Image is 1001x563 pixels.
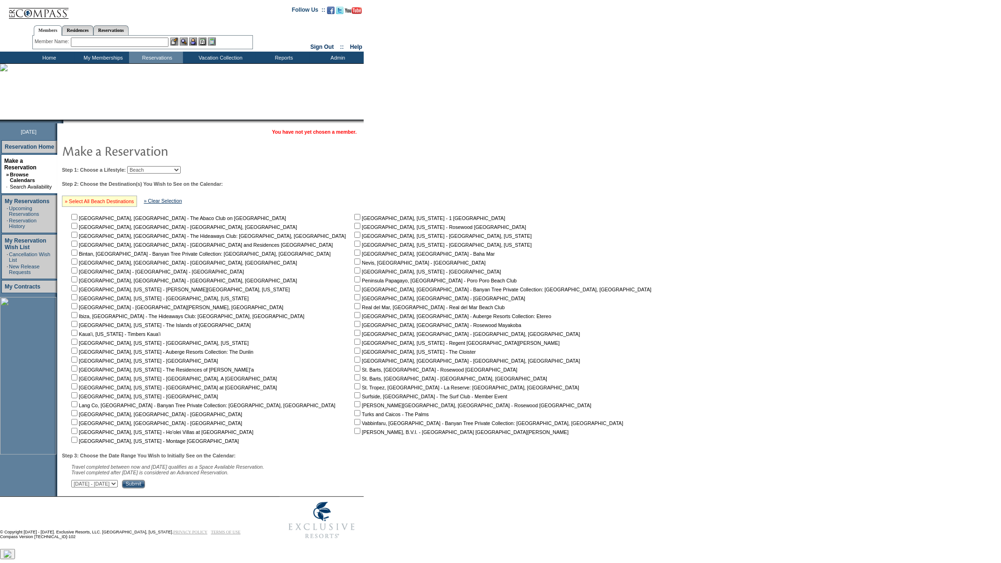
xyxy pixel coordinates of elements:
nobr: [GEOGRAPHIC_DATA], [US_STATE] - [GEOGRAPHIC_DATA], [US_STATE] [352,242,532,248]
td: · [6,184,9,190]
span: Travel completed between now and [DATE] qualifies as a Space Available Reservation. [71,464,264,470]
nobr: [GEOGRAPHIC_DATA], [US_STATE] - [GEOGRAPHIC_DATA] at [GEOGRAPHIC_DATA] [69,385,277,390]
a: Cancellation Wish List [9,251,50,263]
td: Admin [310,52,364,63]
nobr: [GEOGRAPHIC_DATA] - [GEOGRAPHIC_DATA][PERSON_NAME], [GEOGRAPHIC_DATA] [69,304,283,310]
a: Reservations [93,25,129,35]
td: Reservations [129,52,183,63]
nobr: [GEOGRAPHIC_DATA], [GEOGRAPHIC_DATA] - [GEOGRAPHIC_DATA] [352,296,525,301]
nobr: [GEOGRAPHIC_DATA], [GEOGRAPHIC_DATA] - [GEOGRAPHIC_DATA] and Residences [GEOGRAPHIC_DATA] [69,242,333,248]
img: blank.gif [63,120,64,123]
td: · [7,264,8,275]
td: · [7,218,8,229]
img: Reservations [199,38,206,46]
nobr: [GEOGRAPHIC_DATA], [GEOGRAPHIC_DATA] - [GEOGRAPHIC_DATA] [69,411,242,417]
div: Member Name: [35,38,71,46]
a: My Reservations [5,198,49,205]
nobr: [GEOGRAPHIC_DATA], [GEOGRAPHIC_DATA] - Banyan Tree Private Collection: [GEOGRAPHIC_DATA], [GEOGRA... [352,287,651,292]
nobr: Travel completed after [DATE] is considered an Advanced Reservation. [71,470,229,475]
nobr: [PERSON_NAME][GEOGRAPHIC_DATA], [GEOGRAPHIC_DATA] - Rosewood [GEOGRAPHIC_DATA] [352,403,591,408]
img: View [180,38,188,46]
nobr: Real del Mar, [GEOGRAPHIC_DATA] - Real del Mar Beach Club [352,304,505,310]
nobr: [GEOGRAPHIC_DATA], [GEOGRAPHIC_DATA] - [GEOGRAPHIC_DATA], [GEOGRAPHIC_DATA] [69,224,297,230]
nobr: [GEOGRAPHIC_DATA], [US_STATE] - [GEOGRAPHIC_DATA] [69,394,218,399]
a: Sign Out [310,44,334,50]
nobr: [GEOGRAPHIC_DATA], [GEOGRAPHIC_DATA] - The Abaco Club on [GEOGRAPHIC_DATA] [69,215,286,221]
td: · [7,251,8,263]
a: Reservation Home [5,144,54,150]
input: Submit [122,480,145,488]
td: Vacation Collection [183,52,256,63]
nobr: [GEOGRAPHIC_DATA], [US_STATE] - Montage [GEOGRAPHIC_DATA] [69,438,239,444]
a: Members [34,25,62,36]
nobr: St. Tropez, [GEOGRAPHIC_DATA] - La Reserve: [GEOGRAPHIC_DATA], [GEOGRAPHIC_DATA] [352,385,579,390]
img: pgTtlMakeReservation.gif [62,141,250,160]
nobr: [GEOGRAPHIC_DATA], [GEOGRAPHIC_DATA] - [GEOGRAPHIC_DATA], [GEOGRAPHIC_DATA] [352,358,580,364]
nobr: [GEOGRAPHIC_DATA], [US_STATE] - [GEOGRAPHIC_DATA], A [GEOGRAPHIC_DATA] [69,376,277,381]
nobr: [GEOGRAPHIC_DATA], [US_STATE] - [GEOGRAPHIC_DATA], [US_STATE] [69,296,249,301]
nobr: [GEOGRAPHIC_DATA], [US_STATE] - Ho'olei Villas at [GEOGRAPHIC_DATA] [69,429,253,435]
a: Make a Reservation [4,158,37,171]
b: Step 2: Choose the Destination(s) You Wish to See on the Calendar: [62,181,223,187]
nobr: [GEOGRAPHIC_DATA], [US_STATE] - 1 [GEOGRAPHIC_DATA] [352,215,505,221]
nobr: [GEOGRAPHIC_DATA], [GEOGRAPHIC_DATA] - Auberge Resorts Collection: Etereo [352,313,551,319]
nobr: St. Barts, [GEOGRAPHIC_DATA] - Rosewood [GEOGRAPHIC_DATA] [352,367,517,373]
nobr: [GEOGRAPHIC_DATA], [US_STATE] - The Cloister [352,349,476,355]
nobr: [GEOGRAPHIC_DATA], [US_STATE] - [PERSON_NAME][GEOGRAPHIC_DATA], [US_STATE] [69,287,290,292]
img: Subscribe to our YouTube Channel [345,7,362,14]
a: PRIVACY POLICY [173,530,207,534]
nobr: [GEOGRAPHIC_DATA], [US_STATE] - [GEOGRAPHIC_DATA], [US_STATE] [352,233,532,239]
a: Subscribe to our YouTube Channel [345,9,362,15]
nobr: [GEOGRAPHIC_DATA], [GEOGRAPHIC_DATA] - Baha Mar [352,251,495,257]
nobr: Lang Co, [GEOGRAPHIC_DATA] - Banyan Tree Private Collection: [GEOGRAPHIC_DATA], [GEOGRAPHIC_DATA] [69,403,336,408]
nobr: [GEOGRAPHIC_DATA], [US_STATE] - Rosewood [GEOGRAPHIC_DATA] [352,224,526,230]
a: Upcoming Reservations [9,205,39,217]
a: Help [350,44,362,50]
a: Follow us on Twitter [336,9,344,15]
nobr: [GEOGRAPHIC_DATA], [GEOGRAPHIC_DATA] - [GEOGRAPHIC_DATA], [GEOGRAPHIC_DATA] [352,331,580,337]
img: promoShadowLeftCorner.gif [60,120,63,123]
td: Reports [256,52,310,63]
b: Step 3: Choose the Date Range You Wish to Initially See on the Calendar: [62,453,236,458]
a: Become our fan on Facebook [327,9,335,15]
nobr: Kaua'i, [US_STATE] - Timbers Kaua'i [69,331,160,337]
nobr: St. Barts, [GEOGRAPHIC_DATA] - [GEOGRAPHIC_DATA], [GEOGRAPHIC_DATA] [352,376,547,381]
img: Follow us on Twitter [336,7,344,14]
nobr: [GEOGRAPHIC_DATA], [GEOGRAPHIC_DATA] - The Hideaways Club: [GEOGRAPHIC_DATA], [GEOGRAPHIC_DATA] [69,233,346,239]
nobr: Peninsula Papagayo, [GEOGRAPHIC_DATA] - Poro Poro Beach Club [352,278,517,283]
nobr: [PERSON_NAME], B.V.I. - [GEOGRAPHIC_DATA] [GEOGRAPHIC_DATA][PERSON_NAME] [352,429,569,435]
a: Reservation History [9,218,37,229]
nobr: Ibiza, [GEOGRAPHIC_DATA] - The Hideaways Club: [GEOGRAPHIC_DATA], [GEOGRAPHIC_DATA] [69,313,305,319]
nobr: [GEOGRAPHIC_DATA], [US_STATE] - [GEOGRAPHIC_DATA] [352,269,501,274]
nobr: [GEOGRAPHIC_DATA], [US_STATE] - The Residences of [PERSON_NAME]'a [69,367,254,373]
a: Search Availability [10,184,52,190]
b: Step 1: Choose a Lifestyle: [62,167,126,173]
img: Become our fan on Facebook [327,7,335,14]
td: Home [21,52,75,63]
nobr: [GEOGRAPHIC_DATA], [GEOGRAPHIC_DATA] - Rosewood Mayakoba [352,322,521,328]
a: Residences [62,25,93,35]
img: b_calculator.gif [208,38,216,46]
nobr: [GEOGRAPHIC_DATA], [GEOGRAPHIC_DATA] - [GEOGRAPHIC_DATA] [69,420,242,426]
img: Exclusive Resorts [280,497,364,544]
nobr: Vabbinfaru, [GEOGRAPHIC_DATA] - Banyan Tree Private Collection: [GEOGRAPHIC_DATA], [GEOGRAPHIC_DATA] [352,420,623,426]
nobr: [GEOGRAPHIC_DATA], [US_STATE] - Regent [GEOGRAPHIC_DATA][PERSON_NAME] [352,340,560,346]
nobr: [GEOGRAPHIC_DATA], [US_STATE] - [GEOGRAPHIC_DATA] [69,358,218,364]
a: » Select All Beach Destinations [65,198,134,204]
nobr: [GEOGRAPHIC_DATA], [US_STATE] - Auberge Resorts Collection: The Dunlin [69,349,253,355]
b: » [6,172,9,177]
a: TERMS OF USE [211,530,241,534]
img: Impersonate [189,38,197,46]
a: New Release Requests [9,264,39,275]
nobr: Nevis, [GEOGRAPHIC_DATA] - [GEOGRAPHIC_DATA] [352,260,486,266]
nobr: [GEOGRAPHIC_DATA], [GEOGRAPHIC_DATA] - [GEOGRAPHIC_DATA], [GEOGRAPHIC_DATA] [69,260,297,266]
td: · [7,205,8,217]
span: You have not yet chosen a member. [272,129,357,135]
nobr: Surfside, [GEOGRAPHIC_DATA] - The Surf Club - Member Event [352,394,507,399]
nobr: [GEOGRAPHIC_DATA], [US_STATE] - The Islands of [GEOGRAPHIC_DATA] [69,322,251,328]
nobr: Turks and Caicos - The Palms [352,411,429,417]
nobr: [GEOGRAPHIC_DATA], [US_STATE] - [GEOGRAPHIC_DATA], [US_STATE] [69,340,249,346]
nobr: [GEOGRAPHIC_DATA] - [GEOGRAPHIC_DATA] - [GEOGRAPHIC_DATA] [69,269,244,274]
a: My Contracts [5,283,40,290]
td: Follow Us :: [292,6,325,17]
